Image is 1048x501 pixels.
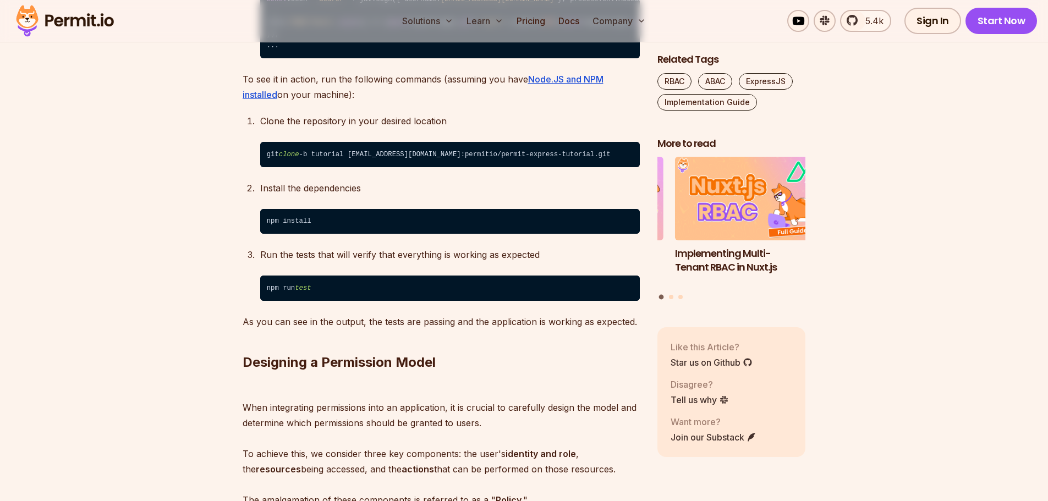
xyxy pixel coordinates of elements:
[515,247,663,288] h3: Policy-Based Access Control (PBAC) Isn’t as Great as You Think
[671,415,756,428] p: Want more?
[739,73,793,90] a: ExpressJS
[675,157,824,288] a: Implementing Multi-Tenant RBAC in Nuxt.jsImplementing Multi-Tenant RBAC in Nuxt.js
[260,247,640,262] p: Run the tests that will verify that everything is working as expected
[398,10,458,32] button: Solutions
[675,157,824,241] img: Implementing Multi-Tenant RBAC in Nuxt.js
[554,10,584,32] a: Docs
[859,14,884,27] span: 5.4k
[260,180,640,196] p: Install the dependencies
[512,10,550,32] a: Pricing
[840,10,891,32] a: 5.4k
[657,53,806,67] h2: Related Tags
[506,448,576,459] strong: identity and role
[671,356,753,369] a: Star us on Github
[657,157,806,301] div: Posts
[675,247,824,274] h3: Implementing Multi-Tenant RBAC in Nuxt.js
[462,10,508,32] button: Learn
[515,157,663,288] li: 3 of 3
[904,8,961,34] a: Sign In
[588,10,650,32] button: Company
[657,73,692,90] a: RBAC
[671,378,729,391] p: Disagree?
[260,113,640,129] p: Clone the repository in your desired location
[671,431,756,444] a: Join our Substack
[260,276,640,301] code: npm run
[11,2,119,40] img: Permit logo
[256,464,301,475] strong: resources
[965,8,1038,34] a: Start Now
[669,295,673,299] button: Go to slide 2
[671,340,753,354] p: Like this Article?
[657,94,757,111] a: Implementation Guide
[279,151,299,158] span: clone
[243,314,640,329] p: As you can see in the output, the tests are passing and the application is working as expected.
[678,295,683,299] button: Go to slide 3
[657,137,806,151] h2: More to read
[295,284,311,292] span: test
[260,209,640,234] code: npm install
[675,157,824,288] li: 1 of 3
[402,464,434,475] strong: actions
[671,393,729,406] a: Tell us why
[698,73,732,90] a: ABAC
[515,157,663,241] img: Policy-Based Access Control (PBAC) Isn’t as Great as You Think
[659,295,664,300] button: Go to slide 1
[260,142,640,167] code: git -b tutorial [EMAIL_ADDRESS][DOMAIN_NAME]:permitio/permit-express-tutorial.git
[243,310,640,371] h2: Designing a Permission Model
[243,71,640,102] p: To see it in action, run the following commands (assuming you have on your machine):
